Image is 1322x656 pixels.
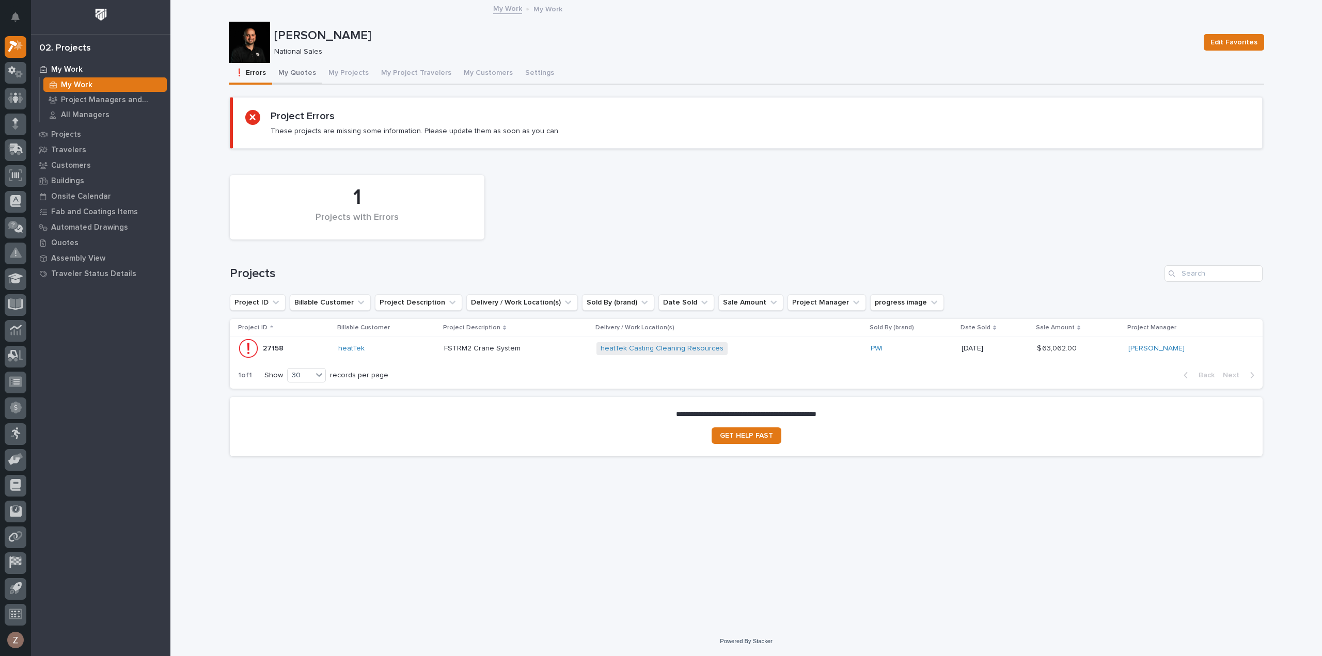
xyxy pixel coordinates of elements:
[290,294,371,311] button: Billable Customer
[712,427,781,444] a: GET HELP FAST
[1036,322,1075,333] p: Sale Amount
[31,126,170,142] a: Projects
[263,342,286,353] p: 27158
[31,142,170,157] a: Travelers
[375,294,462,311] button: Project Description
[533,3,562,14] p: My Work
[272,63,322,85] button: My Quotes
[962,344,1029,353] p: [DATE]
[961,322,990,333] p: Date Sold
[1219,371,1263,380] button: Next
[51,238,78,248] p: Quotes
[658,294,714,311] button: Date Sold
[720,432,773,439] span: GET HELP FAST
[230,294,286,311] button: Project ID
[1192,371,1215,380] span: Back
[458,63,519,85] button: My Customers
[322,63,375,85] button: My Projects
[1128,344,1185,353] a: [PERSON_NAME]
[871,344,883,353] a: PWI
[51,130,81,139] p: Projects
[1175,371,1219,380] button: Back
[230,337,1263,360] tr: 2715827158 heatTek FSTRM2 Crane SystemFSTRM2 Crane System heatTek Casting Cleaning Resources PWI ...
[230,266,1160,281] h1: Projects
[444,342,523,353] p: FSTRM2 Crane System
[601,344,723,353] a: heatTek Casting Cleaning Resources
[375,63,458,85] button: My Project Travelers
[870,322,914,333] p: Sold By (brand)
[31,219,170,235] a: Automated Drawings
[1204,34,1264,51] button: Edit Favorites
[51,65,83,74] p: My Work
[1127,322,1176,333] p: Project Manager
[31,188,170,204] a: Onsite Calendar
[40,107,170,122] a: All Managers
[51,254,105,263] p: Assembly View
[51,223,128,232] p: Automated Drawings
[870,294,944,311] button: progress image
[91,5,111,24] img: Workspace Logo
[31,250,170,266] a: Assembly View
[274,47,1191,56] p: National Sales
[519,63,560,85] button: Settings
[595,322,674,333] p: Delivery / Work Location(s)
[1210,36,1257,49] span: Edit Favorites
[288,370,312,381] div: 30
[31,266,170,281] a: Traveler Status Details
[330,371,388,380] p: records per page
[720,638,772,644] a: Powered By Stacker
[1223,371,1246,380] span: Next
[61,95,163,105] p: Project Managers and Engineers
[39,43,91,54] div: 02. Projects
[274,28,1195,43] p: [PERSON_NAME]
[31,204,170,219] a: Fab and Coatings Items
[61,81,92,90] p: My Work
[31,157,170,173] a: Customers
[51,192,111,201] p: Onsite Calendar
[31,61,170,77] a: My Work
[5,629,26,651] button: users-avatar
[271,110,335,122] h2: Project Errors
[61,110,109,120] p: All Managers
[229,63,272,85] button: ❗ Errors
[13,12,26,29] div: Notifications
[51,207,138,217] p: Fab and Coatings Items
[238,322,267,333] p: Project ID
[51,146,86,155] p: Travelers
[5,6,26,28] button: Notifications
[788,294,866,311] button: Project Manager
[718,294,783,311] button: Sale Amount
[31,235,170,250] a: Quotes
[31,173,170,188] a: Buildings
[40,77,170,92] a: My Work
[247,212,467,234] div: Projects with Errors
[247,185,467,211] div: 1
[40,92,170,107] a: Project Managers and Engineers
[466,294,578,311] button: Delivery / Work Location(s)
[338,344,365,353] a: heatTek
[230,363,260,388] p: 1 of 1
[51,161,91,170] p: Customers
[443,322,500,333] p: Project Description
[264,371,283,380] p: Show
[1164,265,1263,282] input: Search
[271,126,560,136] p: These projects are missing some information. Please update them as soon as you can.
[582,294,654,311] button: Sold By (brand)
[51,177,84,186] p: Buildings
[337,322,390,333] p: Billable Customer
[51,269,136,279] p: Traveler Status Details
[493,2,522,14] a: My Work
[1037,342,1079,353] p: $ 63,062.00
